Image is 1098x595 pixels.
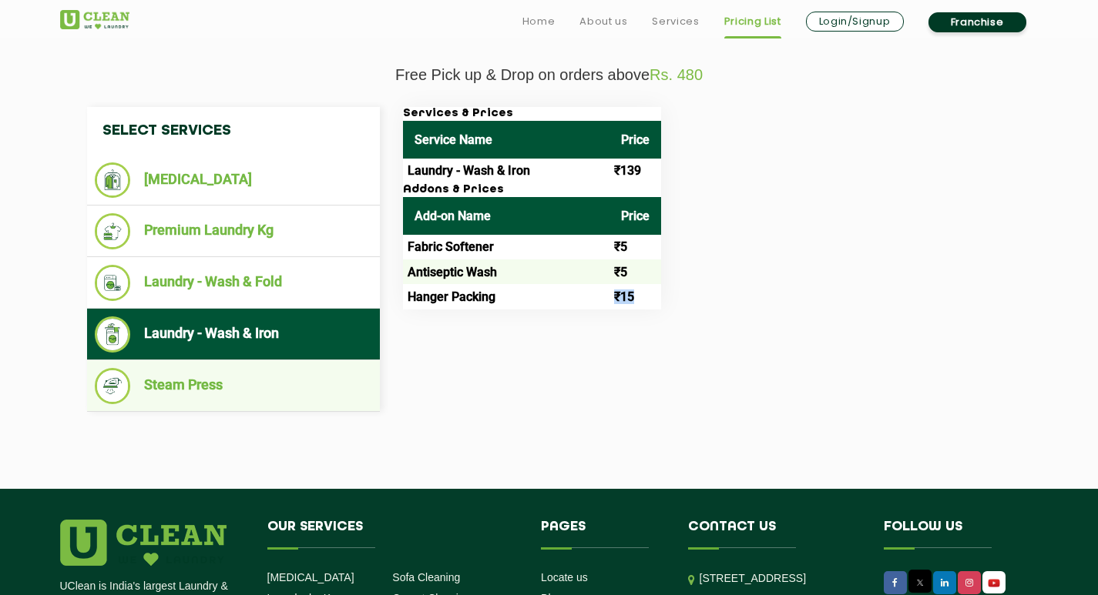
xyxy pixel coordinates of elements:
[884,520,1019,549] h4: Follow us
[609,284,661,309] td: ₹15
[700,570,861,587] p: [STREET_ADDRESS]
[403,197,609,235] th: Add-on Name
[267,520,519,549] h4: Our Services
[984,575,1004,591] img: UClean Laundry and Dry Cleaning
[60,520,227,566] img: logo.png
[806,12,904,32] a: Login/Signup
[609,159,661,183] td: ₹139
[579,12,627,31] a: About us
[650,66,703,83] span: Rs. 480
[609,121,661,159] th: Price
[688,520,861,549] h4: Contact us
[403,259,609,284] td: Antiseptic Wash
[392,571,460,583] a: Sofa Cleaning
[95,368,131,404] img: Steam Press
[95,316,131,353] img: Laundry - Wash & Iron
[87,107,380,155] h4: Select Services
[95,265,372,301] li: Laundry - Wash & Fold
[403,183,661,197] h3: Addons & Prices
[403,235,609,259] td: Fabric Softener
[541,520,665,549] h4: Pages
[95,213,372,249] li: Premium Laundry Kg
[60,10,129,29] img: UClean Laundry and Dry Cleaning
[95,162,131,198] img: Dry Cleaning
[403,284,609,309] td: Hanger Packing
[403,107,661,121] h3: Services & Prices
[609,235,661,259] td: ₹5
[609,259,661,284] td: ₹5
[95,316,372,353] li: Laundry - Wash & Iron
[403,121,609,159] th: Service Name
[95,368,372,404] li: Steam Press
[928,12,1026,32] a: Franchise
[724,12,781,31] a: Pricing List
[652,12,699,31] a: Services
[95,162,372,198] li: [MEDICAL_DATA]
[403,159,609,183] td: Laundry - Wash & Iron
[609,197,661,235] th: Price
[267,571,354,583] a: [MEDICAL_DATA]
[541,571,588,583] a: Locate us
[522,12,556,31] a: Home
[95,265,131,301] img: Laundry - Wash & Fold
[95,213,131,249] img: Premium Laundry Kg
[60,66,1039,84] p: Free Pick up & Drop on orders above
